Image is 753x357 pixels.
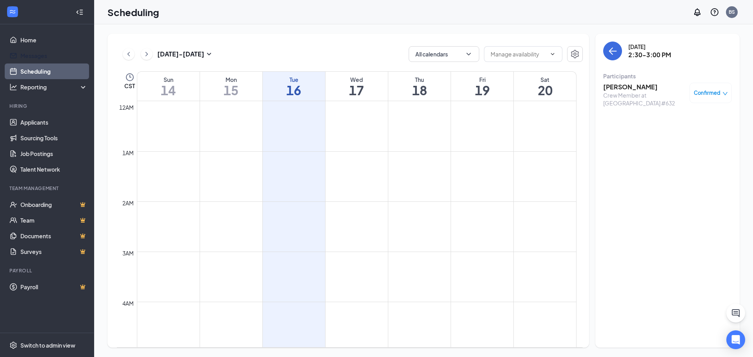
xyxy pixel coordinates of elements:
a: Scheduling [20,63,87,79]
div: Switch to admin view [20,341,75,349]
input: Manage availability [491,50,546,58]
div: BS [729,9,735,15]
div: 2am [121,199,135,207]
h1: 16 [263,83,325,97]
a: September 14, 2025 [137,72,200,101]
svg: ChevronRight [143,49,151,59]
button: ChevronRight [141,48,153,60]
div: 1am [121,149,135,157]
a: September 16, 2025 [263,72,325,101]
h1: 20 [514,83,576,97]
div: 12am [118,103,135,112]
a: PayrollCrown [20,279,87,295]
h1: 18 [388,83,451,97]
a: Home [20,32,87,48]
a: DocumentsCrown [20,228,87,244]
div: Open Intercom Messenger [726,330,745,349]
div: Wed [326,76,388,83]
svg: Analysis [9,83,17,91]
a: Job Postings [20,146,87,161]
div: Mon [200,76,262,83]
button: back-button [603,42,622,60]
svg: Clock [125,72,135,82]
h3: [DATE] - [DATE] [157,50,204,58]
svg: SmallChevronDown [204,49,214,59]
h1: 14 [137,83,200,97]
svg: QuestionInfo [710,7,719,17]
div: [DATE] [628,43,671,51]
svg: ChatActive [731,308,740,318]
div: Sun [137,76,200,83]
div: Fri [451,76,513,83]
a: September 19, 2025 [451,72,513,101]
div: Participants [603,72,732,80]
h1: Scheduling [107,5,159,19]
svg: Collapse [76,8,84,16]
a: Applicants [20,114,87,130]
div: 3am [121,249,135,257]
a: Sourcing Tools [20,130,87,146]
a: September 18, 2025 [388,72,451,101]
button: ChevronLeft [123,48,135,60]
div: Team Management [9,185,86,192]
span: down [722,91,728,96]
h3: 2:30-3:00 PM [628,51,671,59]
svg: ChevronDown [465,50,473,58]
span: Confirmed [694,89,720,97]
a: SurveysCrown [20,244,87,259]
a: OnboardingCrown [20,197,87,212]
svg: Notifications [693,7,702,17]
div: Thu [388,76,451,83]
a: September 15, 2025 [200,72,262,101]
div: Tue [263,76,325,83]
svg: ChevronDown [549,51,556,57]
svg: ArrowLeft [608,46,617,56]
button: ChatActive [726,304,745,323]
a: TeamCrown [20,212,87,228]
h1: 19 [451,83,513,97]
div: Reporting [20,83,88,91]
svg: Settings [570,49,580,59]
h3: [PERSON_NAME] [603,83,686,91]
svg: ChevronLeft [125,49,133,59]
div: Hiring [9,103,86,109]
div: Crew Member at [GEOGRAPHIC_DATA] #632 [603,91,686,107]
button: Settings [567,46,583,62]
h1: 17 [326,83,388,97]
a: Talent Network [20,161,87,177]
span: CST [124,82,135,90]
div: Sat [514,76,576,83]
svg: WorkstreamLogo [9,8,16,16]
a: September 17, 2025 [326,72,388,101]
a: September 20, 2025 [514,72,576,101]
button: All calendarsChevronDown [409,46,479,62]
h1: 15 [200,83,262,97]
div: Payroll [9,267,86,274]
svg: Settings [9,341,17,349]
a: Messages [20,48,87,63]
div: 4am [121,299,135,308]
